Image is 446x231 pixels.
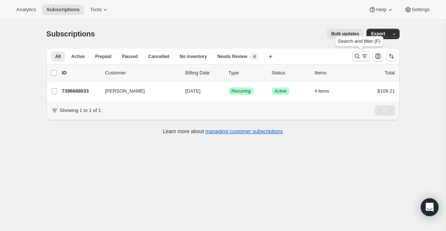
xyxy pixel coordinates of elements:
div: Open Intercom Messenger [421,198,439,216]
span: 4 [253,54,256,60]
span: Active [275,88,287,94]
button: Tools [85,4,113,15]
span: Tools [90,7,101,13]
span: Bulk updates [331,31,359,37]
span: [DATE] [185,88,201,94]
div: Items [315,69,352,77]
span: Paused [122,54,138,60]
span: Active [71,54,85,60]
button: Export [366,29,390,39]
p: Learn more about [163,128,283,135]
a: managing customer subscriptions [205,128,283,134]
p: ID [62,69,99,77]
button: Help [364,4,398,15]
span: $109.21 [378,88,395,94]
div: IDCustomerBilling DateTypeStatusItemsTotal [62,69,395,77]
p: Status [272,69,309,77]
span: 4 items [315,88,329,94]
p: Total [385,69,395,77]
span: Cancelled [148,54,169,60]
button: Create new view [265,51,277,62]
span: Export [371,31,385,37]
button: Analytics [12,4,41,15]
span: Analytics [16,7,36,13]
span: Prepaid [95,54,111,60]
button: Subscriptions [42,4,84,15]
span: Subscriptions [46,30,95,38]
p: 7396688033 [62,87,99,95]
span: Settings [412,7,430,13]
span: All [55,54,61,60]
button: [PERSON_NAME] [101,85,175,97]
nav: Pagination [375,105,395,116]
p: Showing 1 to 1 of 1 [60,107,101,114]
div: 7396688033[PERSON_NAME][DATE]SuccessRecurringSuccessActive4 items$109.21 [62,86,395,96]
button: Settings [400,4,434,15]
span: Help [376,7,386,13]
p: Customer [105,69,180,77]
button: Bulk updates [327,29,363,39]
button: Search and filter results [352,51,370,61]
span: Recurring [232,88,251,94]
p: Billing Date [185,69,223,77]
span: Needs Review [217,54,248,60]
button: Sort the results [386,51,397,61]
button: Customize table column order and visibility [373,51,383,61]
span: No inventory [180,54,207,60]
button: 4 items [315,86,337,96]
span: Subscriptions [46,7,80,13]
span: [PERSON_NAME] [105,87,145,95]
div: Type [229,69,266,77]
